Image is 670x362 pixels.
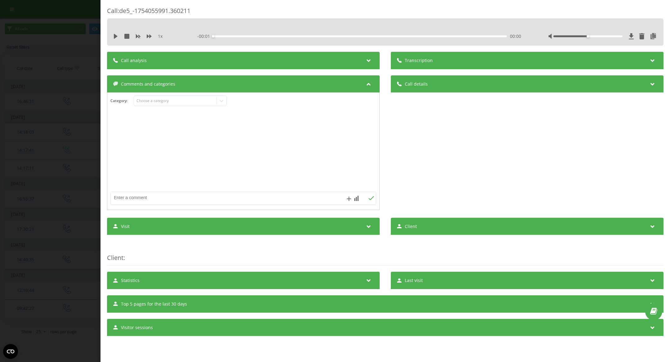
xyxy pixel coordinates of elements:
span: Transcription [405,57,433,64]
h4: Category : [110,99,134,103]
span: Visit [121,223,130,230]
div: Accessibility label [587,35,589,38]
div: Choose a category [136,98,214,103]
span: Client [405,223,417,230]
div: Call : de5_-1754055991.360211 [107,7,663,19]
div: Accessibility label [212,35,214,38]
span: Visitor sessions [121,324,153,331]
span: 1 x [158,33,163,39]
button: Open CMP widget [3,344,18,359]
span: Client [107,253,123,262]
span: Top 5 pages for the last 30 days [121,301,187,307]
span: 00:00 [510,33,521,39]
span: Statistics [121,277,140,284]
span: - 00:01 [197,33,213,39]
span: Call details [405,81,428,87]
span: Comments and categories [121,81,175,87]
div: : [107,241,663,266]
span: Call analysis [121,57,147,64]
span: Last visit [405,277,423,284]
